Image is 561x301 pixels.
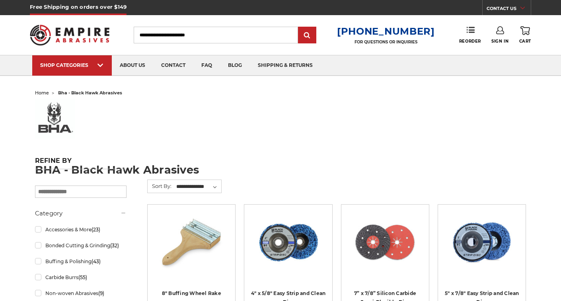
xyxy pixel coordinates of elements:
[92,258,101,264] span: (43)
[337,39,435,45] p: FOR QUESTIONS OR INQUIRIES
[35,238,127,252] a: Bonded Cutting & Grinding
[153,55,193,76] a: contact
[35,164,526,175] h1: BHA - Black Hawk Abrasives
[112,55,153,76] a: about us
[35,286,127,300] a: Non-woven Abrasives
[519,26,531,44] a: Cart
[487,4,531,15] a: CONTACT US
[299,27,315,43] input: Submit
[148,180,171,192] label: Sort By:
[491,39,508,44] span: Sign In
[250,55,321,76] a: shipping & returns
[519,39,531,44] span: Cart
[175,181,221,193] select: Sort By:
[250,210,326,287] a: 4" x 5/8" easy strip and clean discs
[162,290,221,296] a: 8" Buffing Wheel Rake
[92,227,100,233] span: (23)
[444,210,520,287] a: blue clean and strip disc
[78,274,87,280] span: (55)
[459,39,481,44] span: Reorder
[35,157,127,169] h5: Refine by
[459,26,481,43] a: Reorder
[257,210,320,274] img: 4" x 5/8" easy strip and clean discs
[58,90,122,96] span: bha - black hawk abrasives
[110,242,119,248] span: (32)
[35,254,127,268] a: Buffing & Polishing
[35,99,75,139] img: bha%20logo_1578506219__73569.original.jpg
[30,20,109,51] img: Empire Abrasives
[40,62,104,68] div: SHOP CATEGORIES
[347,210,423,287] a: 7" x 7/8" Silicon Carbide Semi Flex Disc
[220,55,250,76] a: blog
[337,25,435,37] a: [PHONE_NUMBER]
[35,270,127,284] a: Carbide Burrs
[98,290,104,296] span: (9)
[35,223,127,236] a: Accessories & More
[35,90,49,96] a: home
[193,55,220,76] a: faq
[153,210,230,287] a: 8 inch single handle buffing wheel rake
[450,210,514,274] img: blue clean and strip disc
[353,210,417,274] img: 7" x 7/8" Silicon Carbide Semi Flex Disc
[160,210,223,274] img: 8 inch single handle buffing wheel rake
[35,209,127,218] h5: Category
